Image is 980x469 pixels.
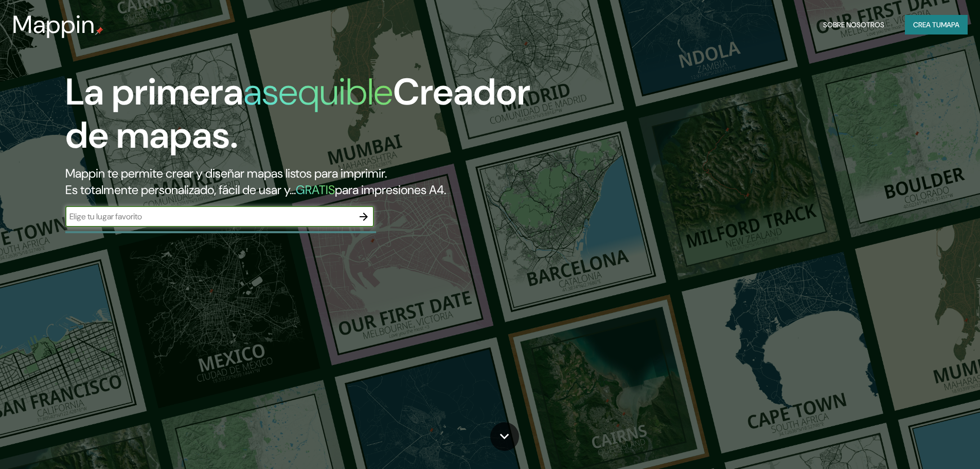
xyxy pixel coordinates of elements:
[65,68,530,159] font: Creador de mapas.
[823,20,884,29] font: Sobre nosotros
[941,20,959,29] font: mapa
[243,68,393,116] font: asequible
[65,165,387,181] font: Mappin te permite crear y diseñar mapas listos para imprimir.
[65,68,243,116] font: La primera
[905,15,968,34] button: Crea tumapa
[819,15,888,34] button: Sobre nosotros
[95,27,103,35] img: pin de mapeo
[296,182,335,198] font: GRATIS
[335,182,446,198] font: para impresiones A4.
[12,8,95,41] font: Mappin
[65,211,353,222] input: Elige tu lugar favorito
[913,20,941,29] font: Crea tu
[65,182,296,198] font: Es totalmente personalizado, fácil de usar y...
